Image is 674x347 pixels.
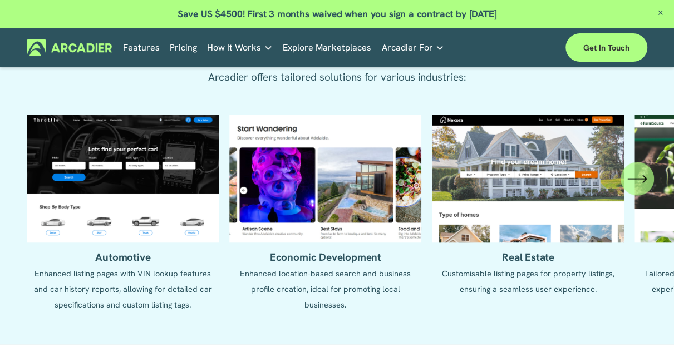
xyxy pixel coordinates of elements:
[381,39,444,56] a: folder dropdown
[381,40,432,56] span: Arcadier For
[170,39,197,56] a: Pricing
[565,33,647,62] a: Get in touch
[283,39,371,56] a: Explore Marketplaces
[123,39,160,56] a: Features
[27,39,112,56] img: Arcadier
[621,162,654,195] button: Next
[208,70,466,83] span: Arcadier offers tailored solutions for various industries:
[207,40,261,56] span: How It Works
[618,294,674,347] iframe: Chat Widget
[207,39,273,56] a: folder dropdown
